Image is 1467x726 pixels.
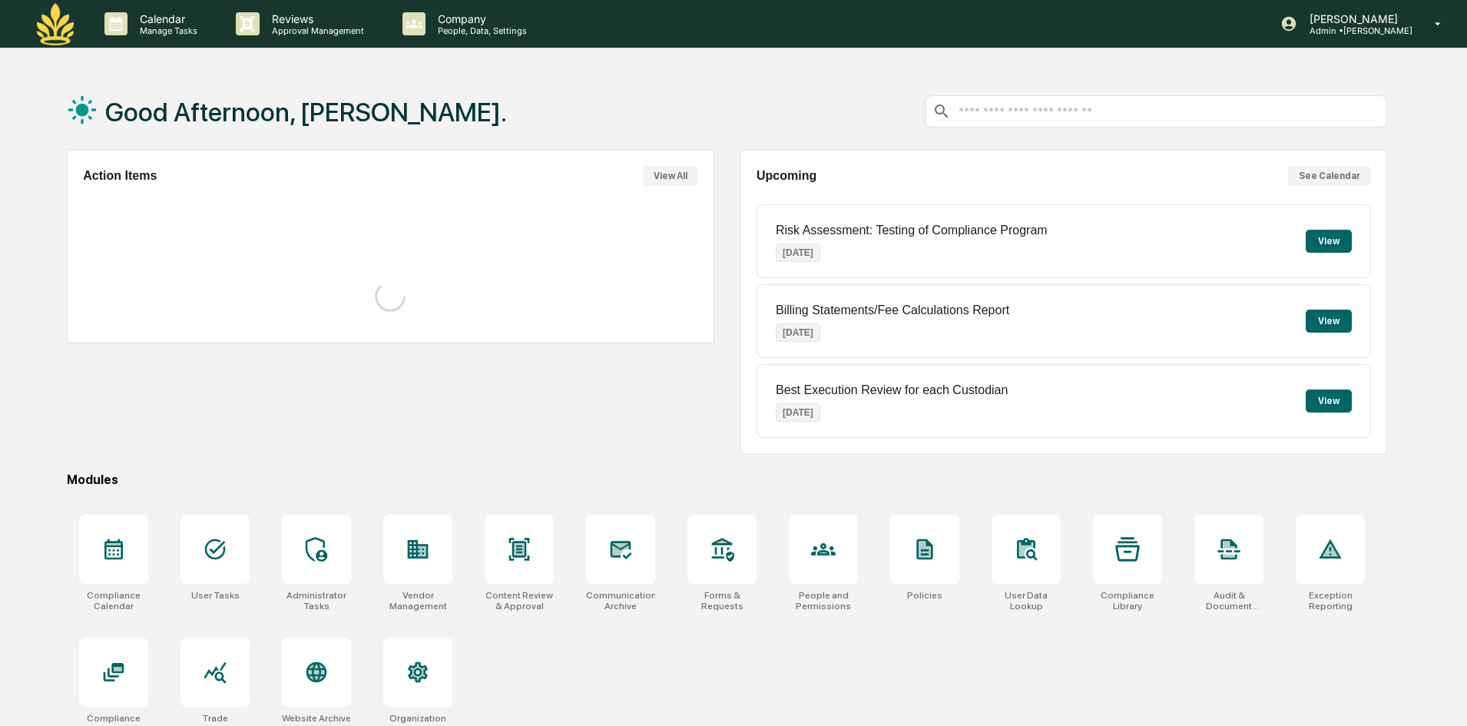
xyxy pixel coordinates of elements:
[789,590,858,612] div: People and Permissions
[426,25,535,36] p: People, Data, Settings
[907,590,942,601] div: Policies
[282,713,351,724] div: Website Archive
[1306,230,1352,253] button: View
[992,590,1061,612] div: User Data Lookup
[282,590,351,612] div: Administrator Tasks
[105,97,507,128] h1: Good Afternoon, [PERSON_NAME].
[83,169,157,183] h2: Action Items
[383,590,452,612] div: Vendor Management
[687,590,757,612] div: Forms & Requests
[1306,390,1352,413] button: View
[67,472,1387,487] div: Modules
[776,303,1009,317] p: Billing Statements/Fee Calculations Report
[1297,12,1412,25] p: [PERSON_NAME]
[191,590,240,601] div: User Tasks
[776,224,1048,237] p: Risk Assessment: Testing of Compliance Program
[127,25,205,36] p: Manage Tasks
[1297,25,1412,36] p: Admin • [PERSON_NAME]
[1194,590,1263,612] div: Audit & Document Logs
[757,169,816,183] h2: Upcoming
[127,12,205,25] p: Calendar
[1306,310,1352,333] button: View
[1296,590,1365,612] div: Exception Reporting
[586,590,655,612] div: Communications Archive
[426,12,535,25] p: Company
[485,590,554,612] div: Content Review & Approval
[79,590,148,612] div: Compliance Calendar
[776,323,820,342] p: [DATE]
[776,383,1008,397] p: Best Execution Review for each Custodian
[1093,590,1162,612] div: Compliance Library
[260,12,372,25] p: Reviews
[260,25,372,36] p: Approval Management
[643,166,698,186] button: View All
[37,3,74,45] img: logo
[776,403,820,422] p: [DATE]
[1288,166,1371,186] button: See Calendar
[776,244,820,262] p: [DATE]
